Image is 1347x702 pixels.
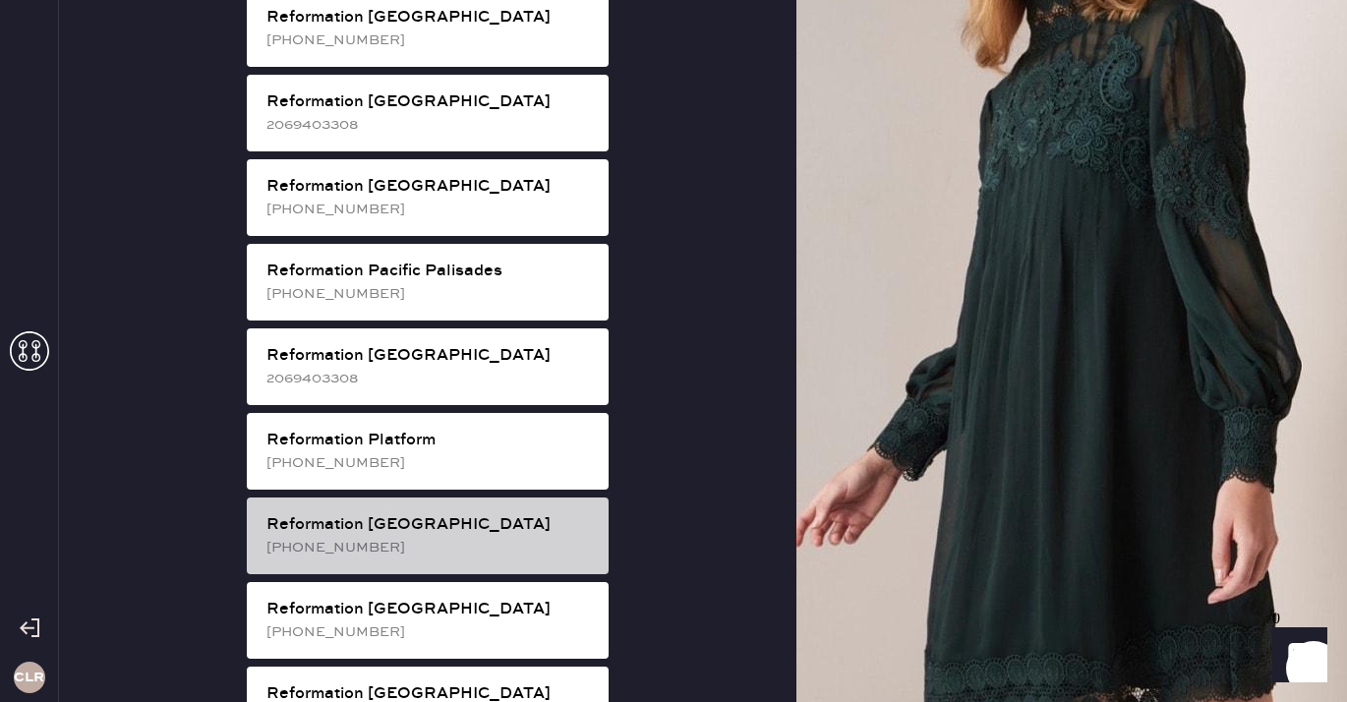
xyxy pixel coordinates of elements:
[63,586,1276,610] div: Shipment #107763
[266,368,593,389] div: 2069403308
[266,283,593,305] div: [PHONE_NUMBER]
[63,562,1276,586] div: Shipment Summary
[14,671,44,684] h3: CLR
[640,454,699,513] img: logo
[266,114,593,136] div: 2069403308
[266,429,593,452] div: Reformation Platform
[63,232,1276,303] div: # 89201 [PERSON_NAME] [PERSON_NAME] [EMAIL_ADDRESS][DOMAIN_NAME]
[63,610,1276,633] div: Reformation Customer Love
[63,332,168,358] th: ID
[168,332,1209,358] th: Description
[640,24,699,83] img: logo
[168,358,1209,383] td: Basic Strap Dress - Reformation - Malibu Linen Dress Blood Orange - Size: 4
[266,199,593,220] div: [PHONE_NUMBER]
[63,132,1276,155] div: Packing slip
[266,598,593,621] div: Reformation [GEOGRAPHIC_DATA]
[266,537,593,558] div: [PHONE_NUMBER]
[266,175,593,199] div: Reformation [GEOGRAPHIC_DATA]
[63,663,1276,686] div: Orders In Shipment :
[266,513,593,537] div: Reformation [GEOGRAPHIC_DATA]
[266,452,593,474] div: [PHONE_NUMBER]
[1209,332,1276,358] th: QTY
[266,29,593,51] div: [PHONE_NUMBER]
[1254,614,1338,698] iframe: Front Chat
[266,260,593,283] div: Reformation Pacific Palisades
[266,90,593,114] div: Reformation [GEOGRAPHIC_DATA]
[63,155,1276,179] div: Order # 82945
[1209,358,1276,383] td: 1
[266,621,593,643] div: [PHONE_NUMBER]
[266,6,593,29] div: Reformation [GEOGRAPHIC_DATA]
[63,358,168,383] td: 970544
[266,344,593,368] div: Reformation [GEOGRAPHIC_DATA]
[597,388,742,404] img: Logo
[63,208,1276,232] div: Customer information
